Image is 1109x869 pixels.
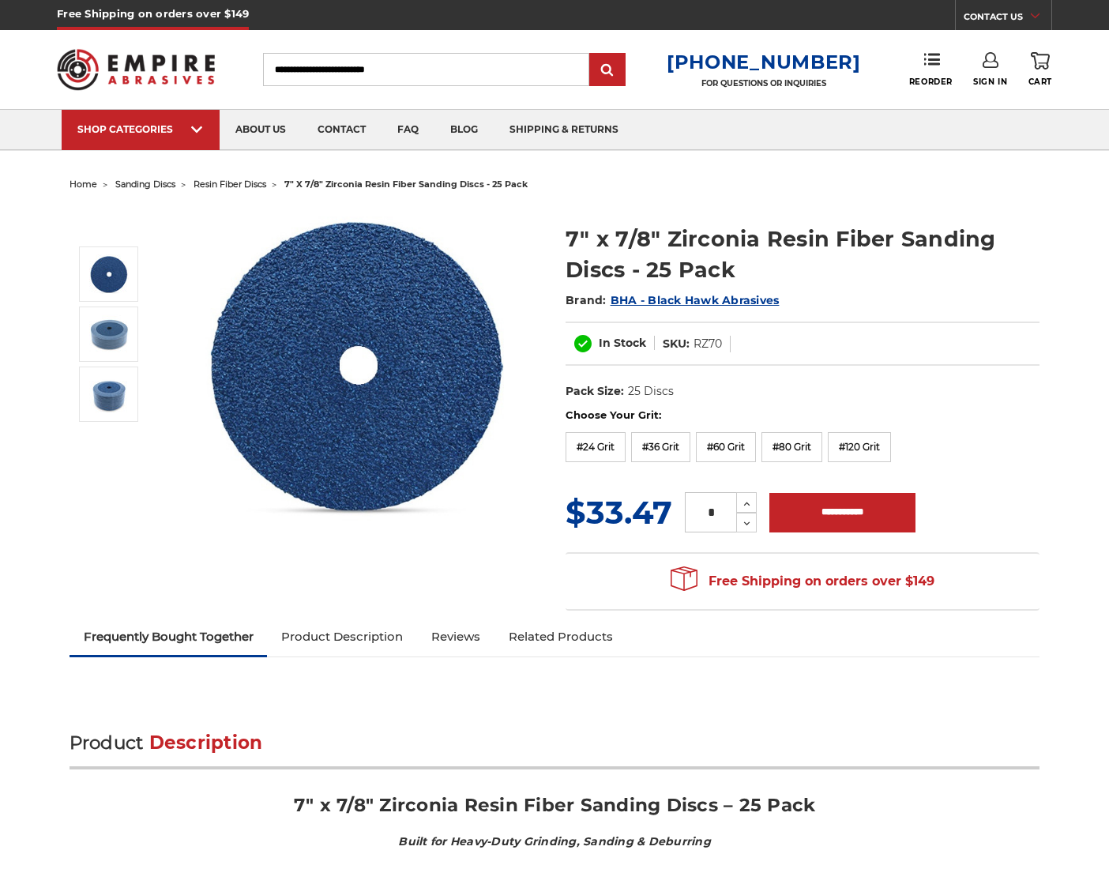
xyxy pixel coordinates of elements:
a: blog [434,110,494,150]
img: 7" x 7/8" Zirconia Resin Fiber Sanding Discs - 25 Pack [89,314,129,354]
span: Product [70,732,144,754]
span: Free Shipping on orders over $149 [671,566,934,597]
dt: SKU: [663,336,690,352]
dd: 25 Discs [628,383,674,400]
a: BHA - Black Hawk Abrasives [611,293,780,307]
a: contact [302,110,382,150]
a: resin fiber discs [194,179,266,190]
h2: 7" x 7/8" Zirconia Resin Fiber Sanding Discs – 25 Pack [70,793,1040,829]
a: Reorder [909,52,953,86]
img: 7 inch zirconia resin fiber disc [201,207,517,524]
dd: RZ70 [694,336,722,352]
dt: Pack Size: [566,383,624,400]
a: faq [382,110,434,150]
a: Frequently Bought Together [70,619,268,654]
span: $33.47 [566,493,672,532]
span: Cart [1028,77,1052,87]
div: SHOP CATEGORIES [77,123,204,135]
a: Reviews [417,619,494,654]
span: Reorder [909,77,953,87]
h1: 7" x 7/8" Zirconia Resin Fiber Sanding Discs - 25 Pack [566,224,1039,285]
a: Product Description [267,619,417,654]
h4: Built for Heavy-Duty Grinding, Sanding & Deburring [70,833,1040,850]
img: 7 inch zirconia resin fiber disc [89,254,129,294]
a: sanding discs [115,179,175,190]
span: Sign In [973,77,1007,87]
label: Choose Your Grit: [566,408,1039,423]
input: Submit [592,55,623,86]
a: shipping & returns [494,110,634,150]
span: Description [149,732,263,754]
span: In Stock [599,336,646,350]
a: about us [220,110,302,150]
a: Related Products [494,619,627,654]
span: 7" x 7/8" zirconia resin fiber sanding discs - 25 pack [284,179,528,190]
a: Cart [1028,52,1052,87]
a: [PHONE_NUMBER] [667,51,861,73]
a: CONTACT US [964,8,1051,30]
img: Empire Abrasives [57,39,215,100]
p: FOR QUESTIONS OR INQUIRIES [667,78,861,88]
a: home [70,179,97,190]
span: Brand: [566,293,607,307]
img: 7" x 7/8" Zirconia Resin Fiber Sanding Discs - 25 Pack [89,374,129,414]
